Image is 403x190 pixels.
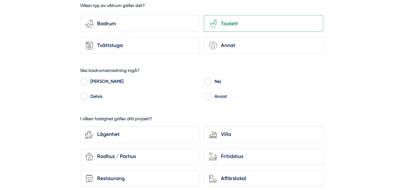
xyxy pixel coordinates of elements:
input: Annat [204,95,211,100]
h5: Vilken typ av våtrum gäller det? [80,3,145,11]
label: Nej [211,78,323,87]
label: [PERSON_NAME] [87,78,199,87]
label: Annat [211,92,323,102]
h5: Ska badrumsinredning ingå? [80,67,139,75]
label: Delvis [87,92,199,102]
h5: I vilken fastighet gäller ditt projekt? [80,116,152,124]
input: Nej [204,80,211,85]
input: Ja [80,80,88,85]
input: Delvis [80,95,88,100]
